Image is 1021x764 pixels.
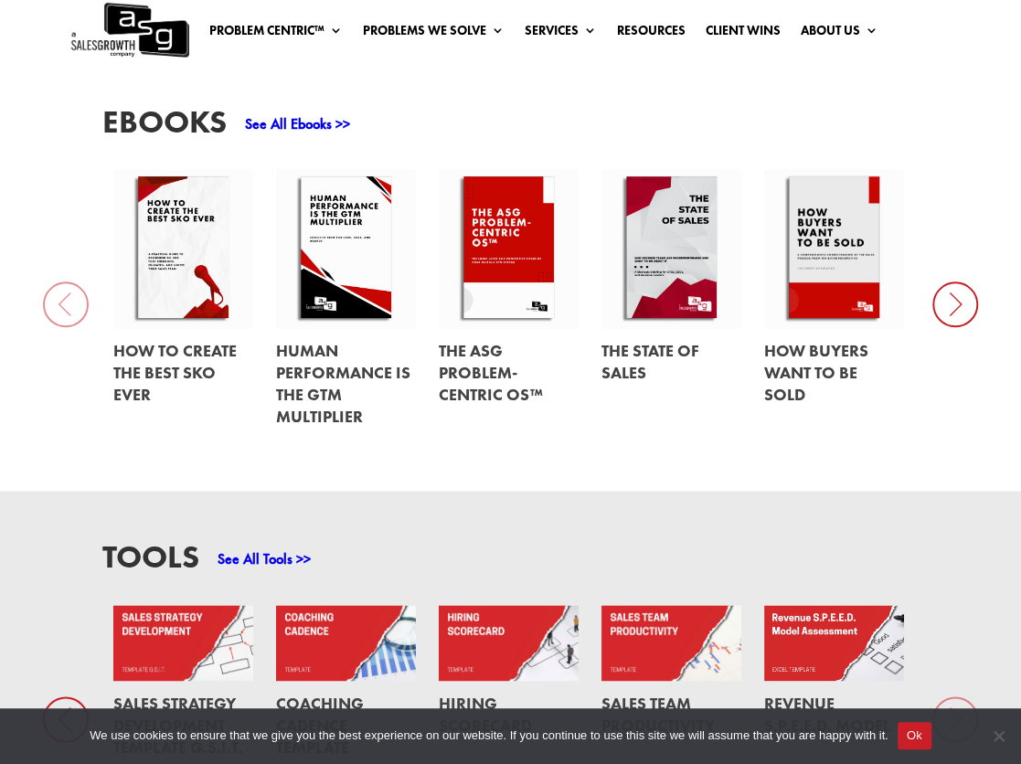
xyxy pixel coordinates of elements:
a: See All Ebooks >> [245,114,350,133]
a: Problem Centric™ [209,24,343,44]
a: Client Wins [706,24,781,44]
a: Resources [617,24,686,44]
h3: Tools [102,541,199,582]
a: About Us [801,24,878,44]
a: Sales Strategy Development Template G.S.I.T. [113,693,243,758]
span: No [989,727,1007,745]
span: We use cookies to ensure that we give you the best experience on our website. If you continue to ... [90,727,888,745]
a: Revenue S.P.E.E.D. Model [764,693,890,736]
a: Services [525,24,597,44]
button: Ok [898,722,931,749]
a: Sales Team Productivity [601,693,715,736]
a: Hiring Scorecard [439,693,532,736]
a: See All Tools >> [218,549,311,568]
h3: EBooks [102,106,227,147]
a: Problems We Solve [363,24,505,44]
a: Coaching Cadence Template [276,693,364,758]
